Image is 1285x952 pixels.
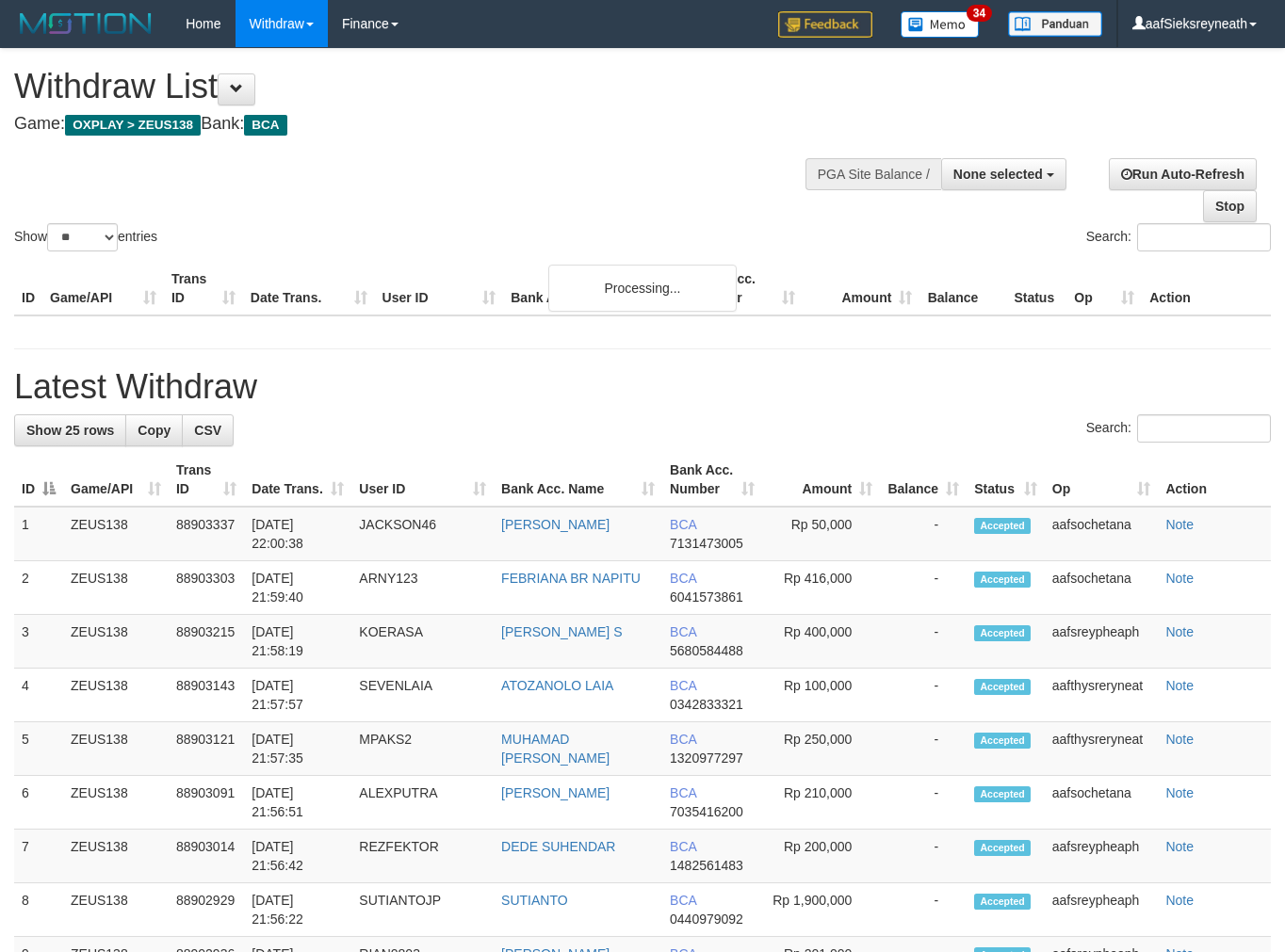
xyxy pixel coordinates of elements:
span: Accepted [974,572,1031,588]
td: 1 [14,507,63,561]
span: BCA [670,571,696,586]
span: Copy 0342833321 to clipboard [670,697,743,712]
td: [DATE] 21:59:40 [244,561,351,615]
th: Action [1158,453,1271,507]
span: Copy 5680584488 to clipboard [670,643,743,658]
th: Game/API [42,262,164,315]
td: ZEUS138 [63,722,169,776]
th: Amount [803,262,920,315]
td: ZEUS138 [63,561,169,615]
th: Game/API: activate to sort column ascending [63,453,169,507]
td: ZEUS138 [63,830,169,883]
img: Button%20Memo.svg [901,11,980,38]
a: [PERSON_NAME] [501,517,610,532]
td: - [880,830,967,883]
td: ZEUS138 [63,776,169,830]
td: [DATE] 21:56:51 [244,776,351,830]
th: ID [14,262,42,315]
td: [DATE] 22:00:38 [244,507,351,561]
td: [DATE] 21:56:22 [244,883,351,937]
a: DEDE SUHENDAR [501,839,615,854]
th: Action [1142,262,1271,315]
h1: Latest Withdraw [14,368,1271,406]
th: Trans ID [164,262,243,315]
td: - [880,615,967,669]
td: 4 [14,669,63,722]
th: Trans ID: activate to sort column ascending [169,453,244,507]
span: Accepted [974,518,1031,534]
a: [PERSON_NAME] S [501,624,622,639]
div: PGA Site Balance / [805,158,941,190]
label: Search: [1086,223,1271,251]
span: CSV [194,423,221,438]
td: 2 [14,561,63,615]
span: BCA [670,839,696,854]
span: BCA [670,732,696,747]
span: Copy 0440979092 to clipboard [670,912,743,927]
label: Show entries [14,223,157,251]
td: ZEUS138 [63,883,169,937]
td: [DATE] 21:57:57 [244,669,351,722]
span: Accepted [974,625,1031,641]
img: MOTION_logo.png [14,9,157,38]
a: Note [1165,785,1194,800]
button: None selected [941,158,1066,190]
td: ZEUS138 [63,669,169,722]
td: 88903091 [169,776,244,830]
a: Note [1165,624,1194,639]
a: Note [1165,678,1194,693]
td: Rp 1,900,000 [762,883,880,937]
div: Processing... [548,265,737,312]
td: Rp 100,000 [762,669,880,722]
td: KOERASA [351,615,494,669]
td: [DATE] 21:58:19 [244,615,351,669]
img: Feedback.jpg [778,11,872,38]
span: Copy 6041573861 to clipboard [670,589,743,605]
span: Accepted [974,840,1031,856]
td: 88902929 [169,883,244,937]
span: BCA [670,785,696,800]
th: Op [1066,262,1142,315]
td: aafthysreryneat [1045,669,1159,722]
th: Amount: activate to sort column ascending [762,453,880,507]
a: Note [1165,517,1194,532]
td: ZEUS138 [63,507,169,561]
a: Copy [125,414,183,446]
td: - [880,561,967,615]
td: REZFEKTOR [351,830,494,883]
span: Copy 1320977297 to clipboard [670,750,743,766]
td: 7 [14,830,63,883]
th: Bank Acc. Name [503,262,684,315]
a: Show 25 rows [14,414,126,446]
th: Status [1006,262,1066,315]
td: 5 [14,722,63,776]
td: MPAKS2 [351,722,494,776]
h1: Withdraw List [14,68,838,105]
td: aafsreypheaph [1045,883,1159,937]
a: Note [1165,732,1194,747]
span: BCA [244,115,286,136]
th: Bank Acc. Number [685,262,803,315]
span: None selected [953,167,1043,182]
td: ARNY123 [351,561,494,615]
span: BCA [670,678,696,693]
h4: Game: Bank: [14,115,838,134]
a: Note [1165,839,1194,854]
td: aafsochetana [1045,507,1159,561]
td: 88903014 [169,830,244,883]
span: Accepted [974,733,1031,749]
a: Note [1165,571,1194,586]
a: Note [1165,893,1194,908]
th: User ID [375,262,504,315]
td: - [880,669,967,722]
span: Copy 1482561483 to clipboard [670,858,743,873]
span: BCA [670,893,696,908]
td: 88903337 [169,507,244,561]
span: BCA [670,624,696,639]
td: ALEXPUTRA [351,776,494,830]
a: ATOZANOLO LAIA [501,678,613,693]
td: SUTIANTOJP [351,883,494,937]
th: User ID: activate to sort column ascending [351,453,494,507]
td: aafsreypheaph [1045,615,1159,669]
label: Search: [1086,414,1271,443]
